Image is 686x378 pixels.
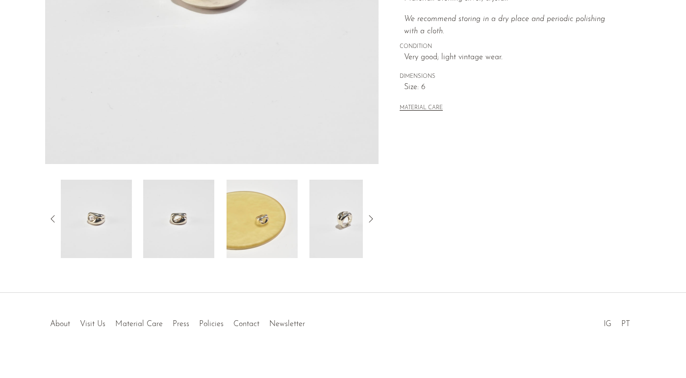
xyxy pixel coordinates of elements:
[404,51,620,64] span: Very good; light vintage wear.
[621,320,630,328] a: PT
[45,312,310,331] ul: Quick links
[309,180,381,258] img: Modernist Crystal Ring
[115,320,163,328] a: Material Care
[80,320,105,328] a: Visit Us
[233,320,259,328] a: Contact
[599,312,635,331] ul: Social Medias
[604,320,611,328] a: IG
[173,320,189,328] a: Press
[143,180,214,258] img: Modernist Crystal Ring
[50,320,70,328] a: About
[404,15,605,36] i: We recommend storing in a dry place and periodic polishing with a cloth.
[400,43,620,51] span: CONDITION
[227,180,298,258] img: Modernist Crystal Ring
[400,72,620,81] span: DIMENSIONS
[199,320,224,328] a: Policies
[404,81,620,94] span: Size: 6
[400,105,443,112] button: MATERIAL CARE
[61,180,132,258] img: Modernist Crystal Ring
